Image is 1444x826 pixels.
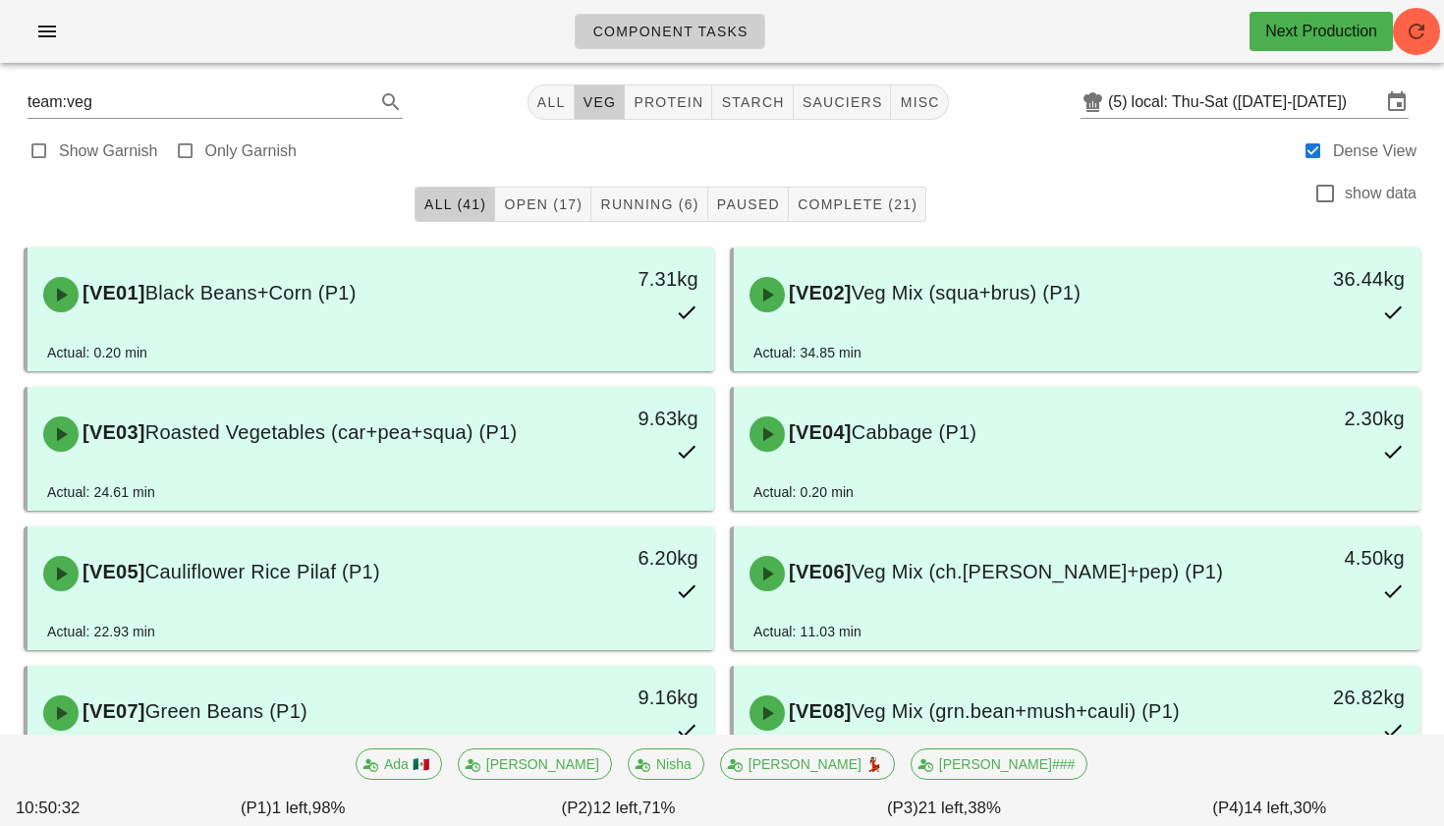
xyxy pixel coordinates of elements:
[575,14,764,49] a: Component Tasks
[1258,403,1405,434] div: 2.30kg
[852,282,1081,303] span: Veg Mix (squa+brus) (P1)
[591,24,748,39] span: Component Tasks
[712,84,793,120] button: starch
[781,792,1106,824] div: (P3) 38%
[79,421,145,443] span: [VE03]
[1333,141,1416,161] label: Dense View
[802,94,883,110] span: sauciers
[528,84,575,120] button: All
[789,187,926,222] button: Complete (21)
[592,798,641,817] span: 12 left,
[495,187,591,222] button: Open (17)
[1265,20,1377,43] div: Next Production
[785,282,852,303] span: [VE02]
[79,282,145,303] span: [VE01]
[79,700,145,722] span: [VE07]
[633,94,703,110] span: protein
[599,196,698,212] span: Running (6)
[47,621,155,642] div: Actual: 22.93 min
[1108,92,1132,112] div: (5)
[575,84,626,120] button: veg
[552,403,698,434] div: 9.63kg
[368,749,429,779] span: Ada 🇲🇽
[923,749,1076,779] span: [PERSON_NAME]###
[852,421,977,443] span: Cabbage (P1)
[591,187,707,222] button: Running (6)
[1244,798,1293,817] span: 14 left,
[47,342,147,363] div: Actual: 0.20 min
[708,187,789,222] button: Paused
[753,621,861,642] div: Actual: 11.03 min
[552,682,698,713] div: 9.16kg
[891,84,948,120] button: misc
[716,196,780,212] span: Paused
[1258,263,1405,295] div: 36.44kg
[852,700,1180,722] span: Veg Mix (grn.bean+mush+cauli) (P1)
[456,792,781,824] div: (P2) 71%
[503,196,583,212] span: Open (17)
[899,94,939,110] span: misc
[145,421,518,443] span: Roasted Vegetables (car+pea+squa) (P1)
[79,561,145,582] span: [VE05]
[720,94,784,110] span: starch
[583,94,617,110] span: veg
[47,481,155,503] div: Actual: 24.61 min
[415,187,495,222] button: All (41)
[272,798,312,817] span: 1 left,
[131,792,456,824] div: (P1) 98%
[753,481,854,503] div: Actual: 0.20 min
[1107,792,1432,824] div: (P4) 30%
[852,561,1223,582] span: Veg Mix (ch.[PERSON_NAME]+pep) (P1)
[785,561,852,582] span: [VE06]
[12,792,131,824] div: 10:50:32
[733,749,882,779] span: [PERSON_NAME] 💃🏽
[145,700,307,722] span: Green Beans (P1)
[918,798,968,817] span: 21 left,
[753,342,861,363] div: Actual: 34.85 min
[1258,682,1405,713] div: 26.82kg
[145,561,380,582] span: Cauliflower Rice Pilaf (P1)
[552,542,698,574] div: 6.20kg
[471,749,599,779] span: [PERSON_NAME]
[1345,184,1416,203] label: show data
[785,700,852,722] span: [VE08]
[205,141,297,161] label: Only Garnish
[145,282,357,303] span: Black Beans+Corn (P1)
[797,196,917,212] span: Complete (21)
[552,263,698,295] div: 7.31kg
[1258,542,1405,574] div: 4.50kg
[794,84,892,120] button: sauciers
[640,749,692,779] span: Nisha
[59,141,158,161] label: Show Garnish
[536,94,566,110] span: All
[625,84,712,120] button: protein
[785,421,852,443] span: [VE04]
[423,196,486,212] span: All (41)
